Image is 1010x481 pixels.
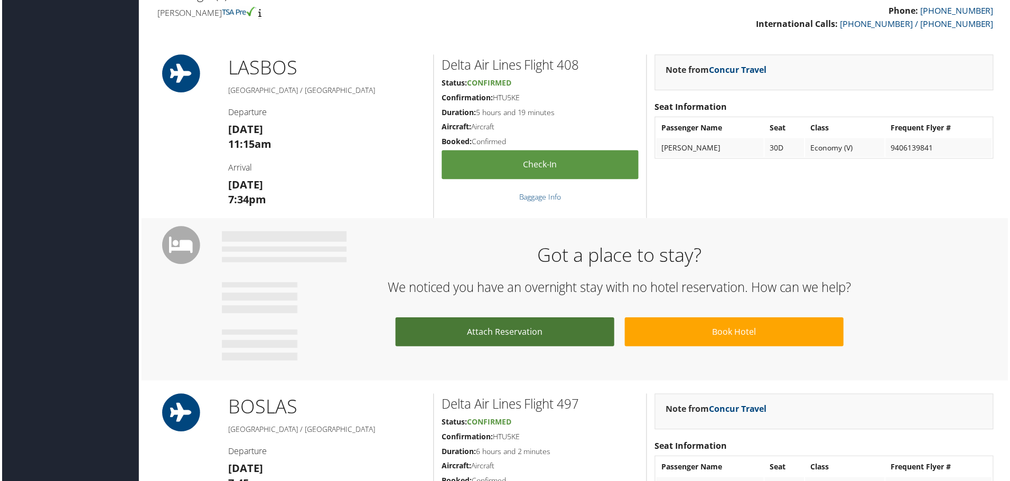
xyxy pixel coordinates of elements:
h4: Arrival [227,163,425,174]
strong: Status: [442,78,467,88]
strong: Status: [442,419,467,429]
h5: 6 hours and 2 minutes [442,448,639,459]
strong: Phone: [891,5,920,16]
h5: Aircraft [442,463,639,473]
strong: [DATE] [227,122,262,137]
strong: Confirmation: [442,433,493,444]
h5: Confirmed [442,137,639,147]
td: [PERSON_NAME] [657,139,765,158]
a: Attach Reservation [395,319,615,348]
h5: HTU5KE [442,433,639,444]
strong: Aircraft: [442,122,471,132]
h2: Delta Air Lines Flight 408 [442,56,639,74]
strong: Confirmation: [442,93,493,103]
th: Frequent Flyer # [887,119,994,138]
h5: [GEOGRAPHIC_DATA] / [GEOGRAPHIC_DATA] [227,426,425,437]
strong: International Calls: [757,18,839,30]
a: [PHONE_NUMBER] / [PHONE_NUMBER] [841,18,996,30]
strong: Seat Information [656,101,728,113]
td: 9406139841 [887,139,994,158]
strong: [DATE] [227,178,262,193]
a: [PHONE_NUMBER] [922,5,996,16]
a: Check-in [442,151,639,180]
a: Concur Travel [710,64,768,76]
h5: HTU5KE [442,93,639,103]
h5: Aircraft [442,122,639,133]
h4: Departure [227,447,425,459]
th: Frequent Flyer # [887,459,994,478]
td: 30D [766,139,806,158]
strong: 11:15am [227,137,270,152]
h5: [GEOGRAPHIC_DATA] / [GEOGRAPHIC_DATA] [227,86,425,96]
h5: 5 hours and 19 minutes [442,108,639,118]
h1: LAS BOS [227,55,425,81]
strong: Aircraft: [442,463,471,473]
th: Class [807,459,886,478]
span: Confirmed [467,78,511,88]
strong: Duration: [442,108,476,118]
h2: Delta Air Lines Flight 497 [442,397,639,415]
h4: [PERSON_NAME] [156,7,568,18]
span: Confirmed [467,419,511,429]
strong: [DATE] [227,463,262,477]
strong: Note from [667,405,768,417]
th: Passenger Name [657,119,765,138]
a: Baggage Info [519,193,562,203]
strong: 7:34pm [227,193,265,208]
h1: BOS LAS [227,395,425,422]
td: Economy (V) [807,139,886,158]
h4: Departure [227,107,425,118]
strong: Booked: [442,137,472,147]
a: Concur Travel [710,405,768,417]
strong: Seat Information [656,442,728,454]
th: Seat [766,459,806,478]
img: tsa-precheck.png [221,7,255,16]
strong: Note from [667,64,768,76]
th: Passenger Name [657,459,765,478]
strong: Duration: [442,448,476,458]
a: Book Hotel [625,319,845,348]
th: Class [807,119,886,138]
th: Seat [766,119,806,138]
